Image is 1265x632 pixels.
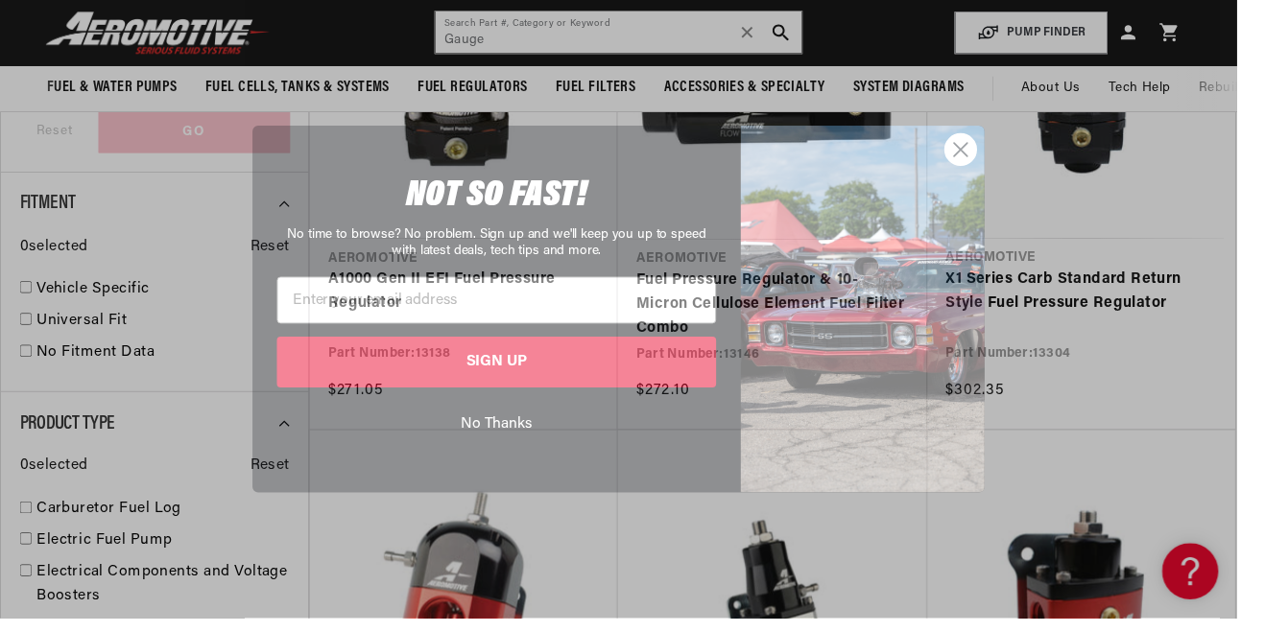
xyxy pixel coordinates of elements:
[283,344,732,396] button: SIGN UP
[757,129,1007,503] img: 85cdd541-2605-488b-b08c-a5ee7b438a35.jpeg
[294,233,722,264] span: No time to browse? No problem. Sign up and we'll keep you up to speed with latest deals, tech tip...
[283,283,732,331] input: Enter your email address
[283,415,732,452] button: No Thanks
[416,181,601,220] span: NOT SO FAST!
[966,136,999,170] button: Close dialog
